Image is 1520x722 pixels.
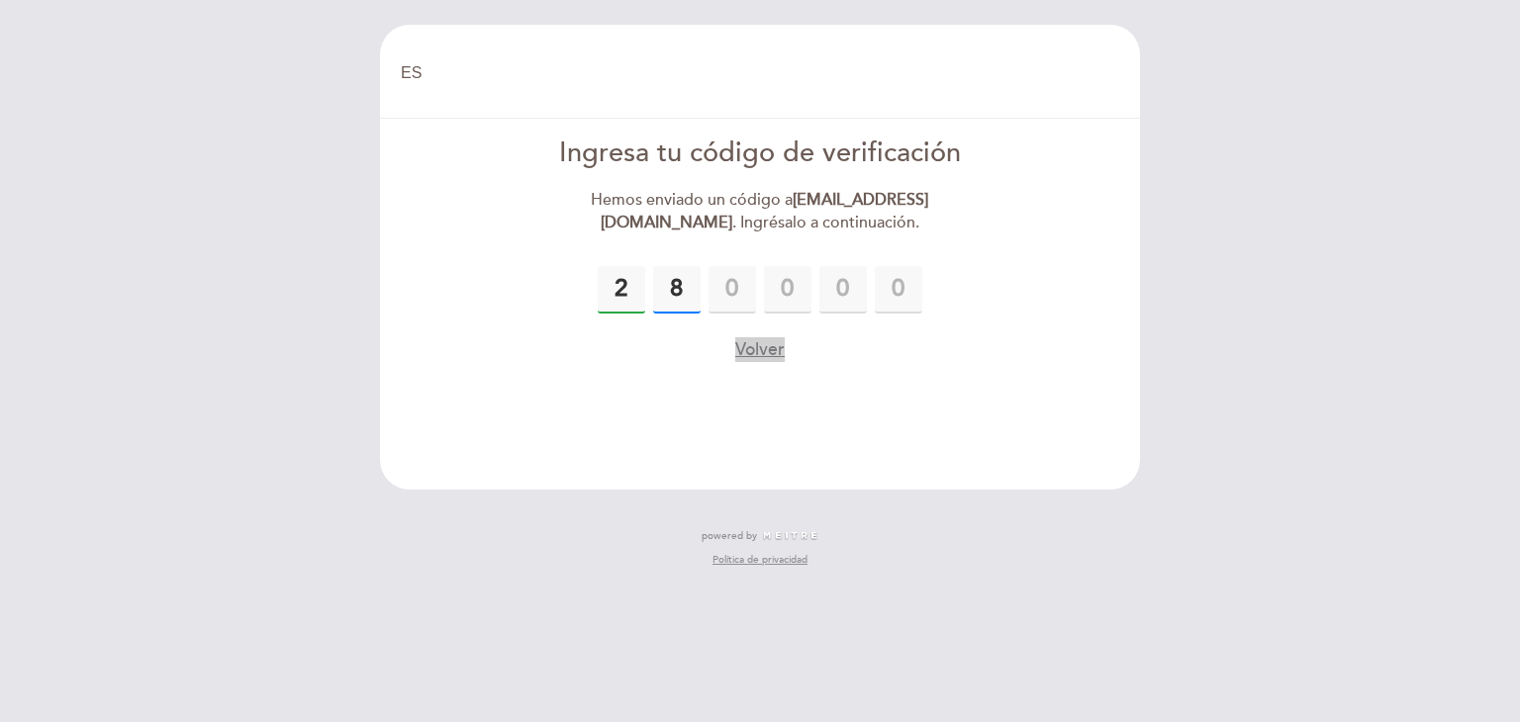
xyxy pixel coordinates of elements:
input: 0 [819,266,867,314]
input: 0 [709,266,756,314]
div: Ingresa tu código de verificación [533,135,988,173]
input: 0 [764,266,811,314]
strong: [EMAIL_ADDRESS][DOMAIN_NAME] [601,190,929,232]
button: Volver [735,337,785,362]
span: powered by [702,529,757,543]
input: 0 [653,266,701,314]
input: 0 [598,266,645,314]
img: MEITRE [762,531,818,541]
a: powered by [702,529,818,543]
div: Hemos enviado un código a . Ingrésalo a continuación. [533,189,988,234]
input: 0 [875,266,922,314]
a: Política de privacidad [712,553,807,567]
